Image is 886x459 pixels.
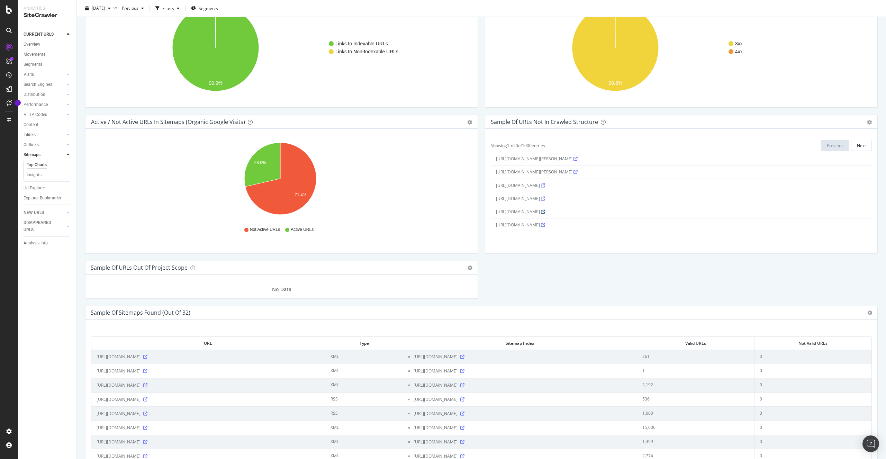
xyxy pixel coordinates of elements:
a: Visit URL on website [541,196,545,201]
th: Sitemap Index [403,337,637,350]
th: URL [91,337,325,350]
td: 536 [637,392,754,406]
div: Insights [27,171,42,179]
div: Next [857,143,866,148]
td: RSS [325,392,404,406]
span: No Data [272,286,291,293]
a: Visit Online Page [460,369,464,373]
a: DISAPPEARED URLS [24,219,65,234]
span: [URL][DOMAIN_NAME] [97,396,141,403]
a: Visit Online Page [143,355,147,359]
div: Content [24,121,38,128]
span: [URL][DOMAIN_NAME] [414,410,458,417]
a: Visits [24,71,65,78]
button: Next [851,140,872,151]
span: [URL][DOMAIN_NAME] [97,424,141,431]
td: XML [325,364,404,378]
text: 71.4% [295,192,306,197]
div: CURRENT URLS [24,31,54,38]
button: [DATE] [82,3,114,14]
a: HTTP Codes [24,111,65,118]
div: Previous [827,143,843,148]
div: Open Intercom Messenger [862,435,879,452]
th: Type [325,337,404,350]
a: Sitemaps [24,151,65,159]
span: [URL][DOMAIN_NAME] [496,196,545,201]
td: 0 [754,435,872,449]
span: Showing 1 to 20 of 1000 entries [491,143,545,148]
div: Top Charts [27,161,47,169]
td: 0 [754,392,872,406]
div: Distribution [24,91,45,98]
a: Visit Online Page [143,412,147,416]
a: Visit URL on website [541,182,545,188]
span: Not Active URLs [250,227,280,233]
a: Visit Online Page [143,454,147,458]
td: 0 [754,350,872,364]
span: [URL][DOMAIN_NAME] [97,368,141,375]
div: Sample of URLs Not in Crawled Structure [491,118,598,125]
a: Visit Online Page [460,397,464,402]
a: Top Charts [27,161,72,169]
a: Visit Online Page [143,397,147,402]
a: Visit URL on website [541,222,545,228]
th: Not Valid URLs [754,337,872,350]
div: Inlinks [24,131,36,138]
td: 261 [637,350,754,364]
a: Visit Online Page [143,440,147,444]
span: 2025 Aug. 8th [92,5,105,11]
a: Visit Online Page [460,355,464,359]
h4: Sample of URLs out of Project Scope [91,263,188,272]
i: Options [867,310,872,315]
div: NEW URLS [24,209,44,216]
a: Visit URL on website [541,209,545,215]
text: 28.6% [254,160,266,165]
a: Distribution [24,91,65,98]
button: Filters [153,3,182,14]
td: RSS [325,406,404,421]
h4: Sample of Sitemaps Found (out of 32) [91,308,190,317]
text: 99.9% [209,80,223,86]
a: Explorer Bookmarks [24,195,72,202]
span: [URL][DOMAIN_NAME][PERSON_NAME] [496,169,578,175]
td: 0 [754,378,872,392]
a: NEW URLS [24,209,65,216]
div: Analysis Info [24,240,48,247]
button: Previous [119,3,147,14]
a: Visit Online Page [143,369,147,373]
a: Inlinks [24,131,65,138]
div: Segments [24,61,42,68]
text: Links to Indexable URLs [335,41,388,46]
a: Visit Online Page [460,426,464,430]
span: [URL][DOMAIN_NAME] [97,410,141,417]
span: [URL][DOMAIN_NAME] [97,382,141,389]
a: Visit URL on website [573,169,578,175]
td: 1,499 [637,435,754,449]
span: [URL][DOMAIN_NAME] [496,222,545,228]
span: [URL][DOMAIN_NAME] [97,439,141,445]
a: Visit Online Page [143,383,147,387]
span: vs [114,4,119,10]
span: Segments [199,5,218,11]
a: Visit URL on website [573,156,578,162]
svg: A chart. [91,140,470,220]
span: [URL][DOMAIN_NAME] [414,424,458,431]
div: gear [867,120,872,125]
text: 4xx [735,49,743,54]
div: Overview [24,41,40,48]
span: [URL][DOMAIN_NAME] [414,396,458,403]
td: 0 [754,421,872,435]
a: Content [24,121,72,128]
div: Filters [162,5,174,11]
td: 15,000 [637,421,754,435]
span: [URL][DOMAIN_NAME][PERSON_NAME] [496,156,578,162]
td: 0 [754,364,872,378]
td: 0 [754,406,872,421]
a: Performance [24,101,65,108]
text: 99.8% [608,80,622,86]
td: 1 [637,364,754,378]
button: Previous [821,140,849,151]
div: Active / Not Active URLs in Sitemaps (Organic Google Visits) [91,118,245,125]
span: [URL][DOMAIN_NAME] [496,209,545,215]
